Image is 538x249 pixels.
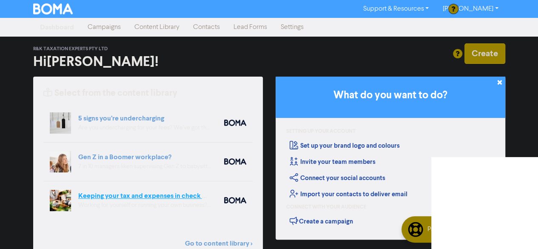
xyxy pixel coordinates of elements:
img: boma_accounting [224,120,246,126]
div: Setting up your account [286,128,356,135]
a: 5 signs you’re undercharging [78,114,164,123]
a: Dashboard [33,19,81,36]
div: Getting Started in BOMA [276,77,505,240]
div: Select from the content library [43,87,177,100]
img: boma [224,158,246,165]
div: Connect with your audience [286,203,366,211]
iframe: Chat Widget [431,157,538,249]
a: Import your contacts to deliver email [290,190,407,198]
a: [PERSON_NAME] [436,2,505,16]
img: boma_accounting [224,197,246,203]
a: Content Library [128,19,186,36]
div: 7 in 10 managers liken supervising Gen Z to babysitting or parenting. But is your people manageme... [78,162,211,171]
h2: Hi [PERSON_NAME] ! [33,54,263,70]
img: BOMA Logo [33,3,73,14]
div: Working for yourself or running your own business? Setup robust systems for expenses & tax requir... [78,201,211,210]
a: Gen Z in a Boomer workplace? [78,153,171,161]
a: Keeping your tax and expenses in check when you are self-employed [78,192,289,200]
div: Are you undercharging for your fees? We’ve got the five warning signs that can help you diagnose ... [78,123,211,132]
a: Contacts [186,19,227,36]
a: Set up your brand logo and colours [290,142,400,150]
a: Invite your team members [290,158,376,166]
a: Lead Forms [227,19,274,36]
button: Create [464,43,505,64]
a: Connect your social accounts [290,174,385,182]
h3: What do you want to do? [288,89,492,102]
span: R&K Taxation experts pty ltd [33,46,108,52]
div: Create a campaign [290,215,353,227]
a: Settings [274,19,310,36]
a: Support & Resources [356,2,436,16]
a: Go to content library > [185,238,253,249]
a: Campaigns [81,19,128,36]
